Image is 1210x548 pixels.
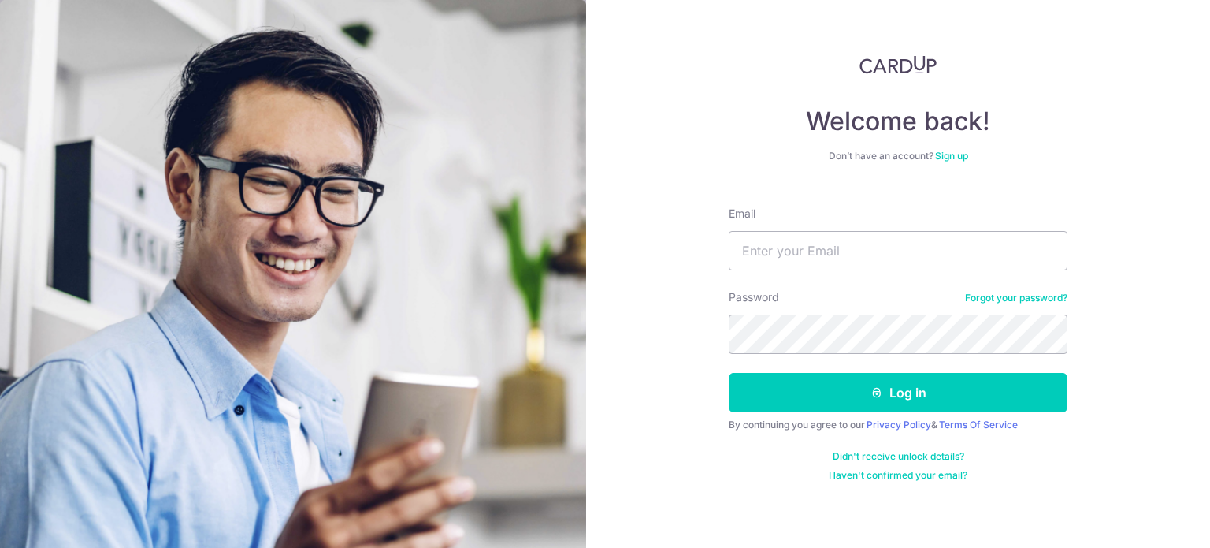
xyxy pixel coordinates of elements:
[729,106,1067,137] h4: Welcome back!
[859,55,937,74] img: CardUp Logo
[729,231,1067,270] input: Enter your Email
[867,419,931,431] a: Privacy Policy
[729,419,1067,431] div: By continuing you agree to our &
[729,289,779,305] label: Password
[833,450,964,463] a: Didn't receive unlock details?
[729,373,1067,412] button: Log in
[729,150,1067,162] div: Don’t have an account?
[939,419,1018,431] a: Terms Of Service
[965,292,1067,304] a: Forgot your password?
[935,150,968,162] a: Sign up
[729,206,755,222] label: Email
[829,469,967,482] a: Haven't confirmed your email?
